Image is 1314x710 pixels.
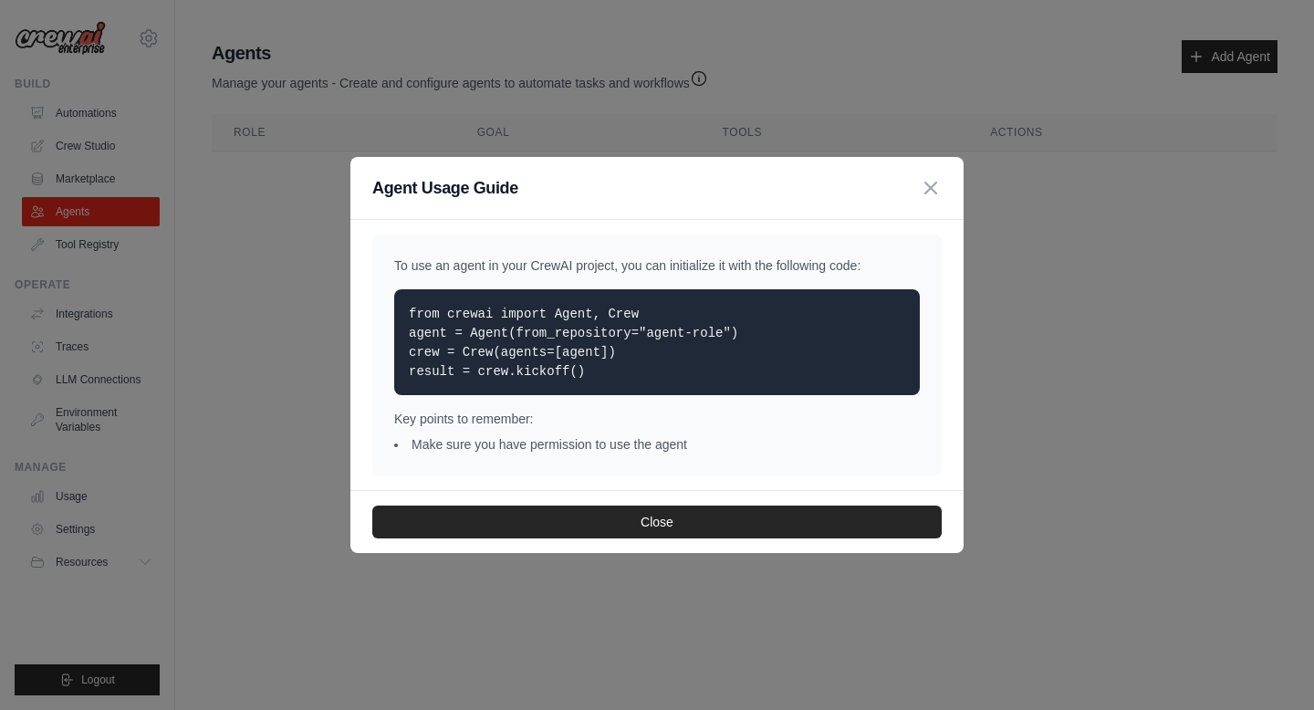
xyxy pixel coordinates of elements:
p: Key points to remember: [394,410,920,428]
code: from crewai import Agent, Crew agent = Agent(from_repository="agent-role") crew = Crew(agents=[ag... [409,307,738,379]
p: To use an agent in your CrewAI project, you can initialize it with the following code: [394,256,920,275]
h3: Agent Usage Guide [372,175,518,201]
li: Make sure you have permission to use the agent [394,435,920,454]
button: Close [372,506,942,538]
